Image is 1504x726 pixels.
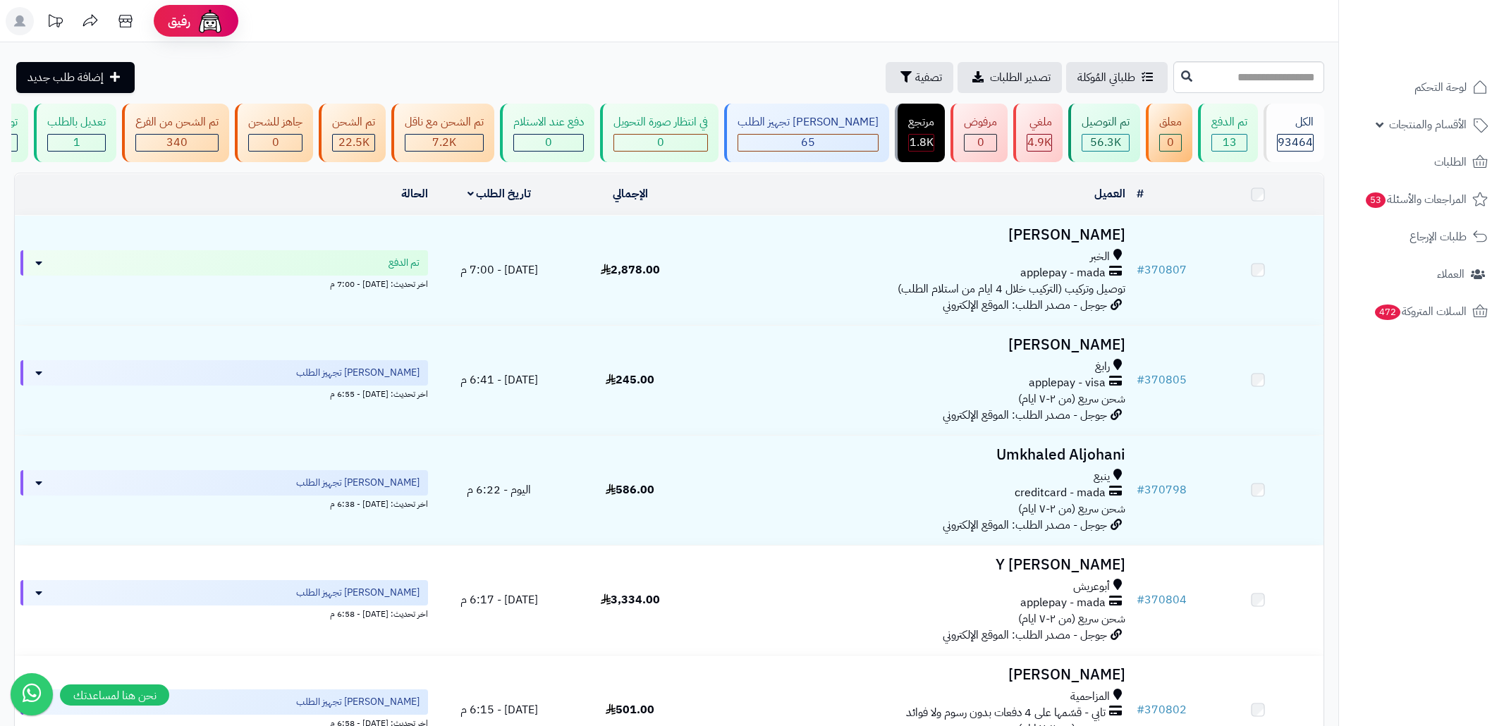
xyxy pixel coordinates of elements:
span: [DATE] - 6:15 م [460,701,538,718]
div: 22503 [333,135,374,151]
span: 2,878.00 [601,262,660,278]
a: إضافة طلب جديد [16,62,135,93]
span: 3,334.00 [601,591,660,608]
span: جوجل - مصدر الطلب: الموقع الإلكتروني [943,517,1107,534]
a: تحديثات المنصة [37,7,73,39]
div: 56251 [1082,135,1129,151]
span: [DATE] - 6:17 م [460,591,538,608]
button: تصفية [886,62,953,93]
a: تصدير الطلبات [958,62,1062,93]
div: 0 [1160,135,1181,151]
a: لوحة التحكم [1347,70,1496,104]
span: 65 [801,134,815,151]
span: 472 [1375,304,1400,320]
span: # [1137,371,1144,388]
a: [PERSON_NAME] تجهيز الطلب 65 [721,104,892,162]
span: المزاحمية [1070,689,1110,705]
a: طلبات الإرجاع [1347,220,1496,254]
img: logo-2.png [1408,39,1491,69]
span: إضافة طلب جديد [27,69,104,86]
span: تصدير الطلبات [990,69,1051,86]
a: السلات المتروكة472 [1347,295,1496,328]
span: 0 [977,134,984,151]
div: مرتجع [908,114,934,130]
div: تم التوصيل [1082,114,1130,130]
span: 7.2K [432,134,456,151]
a: الحالة [401,185,428,202]
span: # [1137,262,1144,278]
span: [PERSON_NAME] تجهيز الطلب [296,476,420,490]
div: تم الشحن مع ناقل [405,114,484,130]
div: 7223 [405,135,483,151]
span: 53 [1366,192,1386,208]
a: #370798 [1137,481,1187,498]
a: مرتجع 1.8K [892,104,948,162]
span: [PERSON_NAME] تجهيز الطلب [296,586,420,600]
div: مرفوض [964,114,997,130]
span: أبوعريش [1073,579,1110,595]
div: 0 [965,135,996,151]
a: #370804 [1137,591,1187,608]
h3: Y [PERSON_NAME] [701,557,1125,573]
div: 4939 [1027,135,1051,151]
span: طلبات الإرجاع [1410,227,1467,247]
span: رفيق [168,13,190,30]
div: 0 [614,135,707,151]
a: تم الشحن من الفرع 340 [119,104,232,162]
div: تعديل بالطلب [47,114,106,130]
a: طلباتي المُوكلة [1066,62,1168,93]
span: الطلبات [1434,152,1467,172]
div: 1 [48,135,105,151]
div: 13 [1212,135,1247,151]
span: 4.9K [1027,134,1051,151]
div: معلق [1159,114,1182,130]
div: 0 [514,135,583,151]
span: العملاء [1437,264,1465,284]
span: 1 [73,134,80,151]
a: الكل93464 [1261,104,1327,162]
a: تعديل بالطلب 1 [31,104,119,162]
span: applepay - mada [1020,265,1106,281]
a: الطلبات [1347,145,1496,179]
span: creditcard - mada [1015,485,1106,501]
span: 0 [657,134,664,151]
span: جوجل - مصدر الطلب: الموقع الإلكتروني [943,627,1107,644]
div: اخر تحديث: [DATE] - 6:38 م [20,496,428,510]
span: 13 [1223,134,1237,151]
div: اخر تحديث: [DATE] - 6:58 م [20,605,428,620]
div: تم الشحن من الفرع [135,114,219,130]
div: تم الشحن [332,114,375,130]
span: تابي - قسّمها على 4 دفعات بدون رسوم ولا فوائد [906,705,1106,721]
span: applepay - mada [1020,595,1106,611]
a: تم الشحن 22.5K [316,104,389,162]
div: ملغي [1027,114,1052,130]
div: 340 [136,135,218,151]
span: 340 [166,134,188,151]
span: # [1137,591,1144,608]
span: شحن سريع (من ٢-٧ ايام) [1018,500,1125,517]
span: توصيل وتركيب (التركيب خلال 4 ايام من استلام الطلب) [898,281,1125,297]
span: الأقسام والمنتجات [1389,115,1467,135]
a: ملغي 4.9K [1010,104,1065,162]
span: المراجعات والأسئلة [1364,190,1467,209]
div: تم الدفع [1211,114,1247,130]
a: #370802 [1137,701,1187,718]
span: 22.5K [338,134,369,151]
a: #370807 [1137,262,1187,278]
span: 0 [1167,134,1174,151]
span: رابغ [1095,359,1110,375]
span: 93464 [1278,134,1313,151]
div: الكل [1277,114,1314,130]
a: العملاء [1347,257,1496,291]
div: 65 [738,135,878,151]
a: معلق 0 [1143,104,1195,162]
span: السلات المتروكة [1374,302,1467,321]
h3: [PERSON_NAME] [701,337,1125,353]
span: [PERSON_NAME] تجهيز الطلب [296,695,420,709]
div: 1785 [909,135,934,151]
span: 501.00 [606,701,654,718]
span: 56.3K [1090,134,1121,151]
span: شحن سريع (من ٢-٧ ايام) [1018,390,1125,407]
span: 0 [272,134,279,151]
span: # [1137,481,1144,498]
